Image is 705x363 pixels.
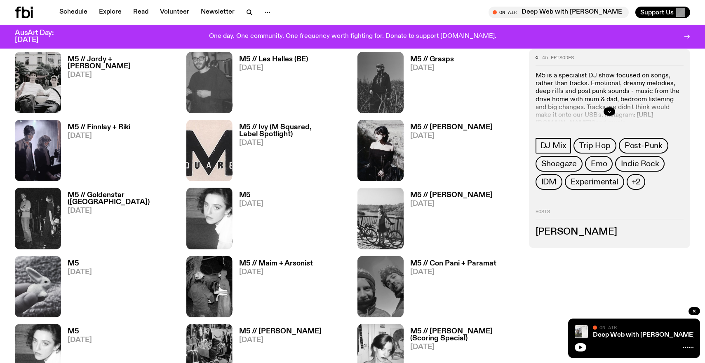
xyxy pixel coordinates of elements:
[542,55,574,60] span: 45 episodes
[591,159,607,168] span: Emo
[233,260,313,317] a: M5 // Maim + Arsonist[DATE]
[68,269,92,276] span: [DATE]
[68,192,176,206] h3: M5 // Goldenstar ([GEOGRAPHIC_DATA])
[15,30,68,44] h3: AusArt Day: [DATE]
[541,159,577,168] span: Shoegaze
[585,156,613,172] a: Emo
[233,124,348,181] a: M5 // Ivy (M Squared, Label Spotlight)[DATE]
[209,33,496,40] p: One day. One community. One frequency worth fighting for. Donate to support [DOMAIN_NAME].
[233,192,263,249] a: M5[DATE]
[196,7,240,18] a: Newsletter
[536,72,684,151] p: M5 is a specialist DJ show focused on songs, rather than tracks. Emotional, dreamy melodies, deep...
[565,174,624,190] a: Experimental
[410,260,496,267] h3: M5 // Con Pani + Paramat
[627,174,646,190] button: +2
[239,337,322,344] span: [DATE]
[540,141,566,150] span: DJ Mix
[54,7,92,18] a: Schedule
[239,124,348,138] h3: M5 // Ivy (M Squared, Label Spotlight)
[536,138,571,154] a: DJ Mix
[61,192,176,249] a: M5 // Goldenstar ([GEOGRAPHIC_DATA])[DATE]
[410,56,454,63] h3: M5 // Grasps
[239,192,263,199] h3: M5
[404,56,454,113] a: M5 // Grasps[DATE]
[599,325,617,330] span: On Air
[593,332,695,338] a: Deep Web with [PERSON_NAME]
[128,7,153,18] a: Read
[233,56,308,113] a: M5 // Les Halles (BE)[DATE]
[410,133,493,140] span: [DATE]
[579,141,610,150] span: Trip Hop
[536,156,583,172] a: Shoegaze
[68,328,92,335] h3: M5
[573,138,616,154] a: Trip Hop
[61,124,130,181] a: M5 // Finnlay + Riki[DATE]
[410,200,493,207] span: [DATE]
[94,7,127,18] a: Explore
[239,200,263,207] span: [DATE]
[239,56,308,63] h3: M5 // Les Halles (BE)
[536,209,684,219] h2: Hosts
[621,159,659,168] span: Indie Rock
[404,192,493,249] a: M5 // [PERSON_NAME][DATE]
[632,177,641,186] span: +2
[68,337,92,344] span: [DATE]
[635,7,690,18] button: Support Us
[489,7,629,18] button: On AirDeep Web with [PERSON_NAME]
[239,328,322,335] h3: M5 // [PERSON_NAME]
[68,207,176,214] span: [DATE]
[640,9,674,16] span: Support Us
[68,133,130,140] span: [DATE]
[68,124,130,131] h3: M5 // Finnlay + Riki
[536,228,684,237] h3: [PERSON_NAME]
[571,177,618,186] span: Experimental
[536,174,562,190] a: IDM
[410,344,519,351] span: [DATE]
[541,177,557,186] span: IDM
[186,188,233,249] img: A black and white photo of Lilly wearing a white blouse and looking up at the camera.
[239,65,308,72] span: [DATE]
[68,72,176,79] span: [DATE]
[410,269,496,276] span: [DATE]
[61,56,176,113] a: M5 // Jordy + [PERSON_NAME][DATE]
[68,56,176,70] h3: M5 // Jordy + [PERSON_NAME]
[239,140,348,147] span: [DATE]
[404,124,493,181] a: M5 // [PERSON_NAME][DATE]
[239,260,313,267] h3: M5 // Maim + Arsonist
[410,328,519,342] h3: M5 // [PERSON_NAME] (Scoring Special)
[615,156,665,172] a: Indie Rock
[155,7,194,18] a: Volunteer
[410,124,493,131] h3: M5 // [PERSON_NAME]
[68,260,92,267] h3: M5
[625,141,663,150] span: Post-Punk
[239,269,313,276] span: [DATE]
[410,65,454,72] span: [DATE]
[404,260,496,317] a: M5 // Con Pani + Paramat[DATE]
[410,192,493,199] h3: M5 // [PERSON_NAME]
[61,260,92,317] a: M5[DATE]
[619,138,668,154] a: Post-Punk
